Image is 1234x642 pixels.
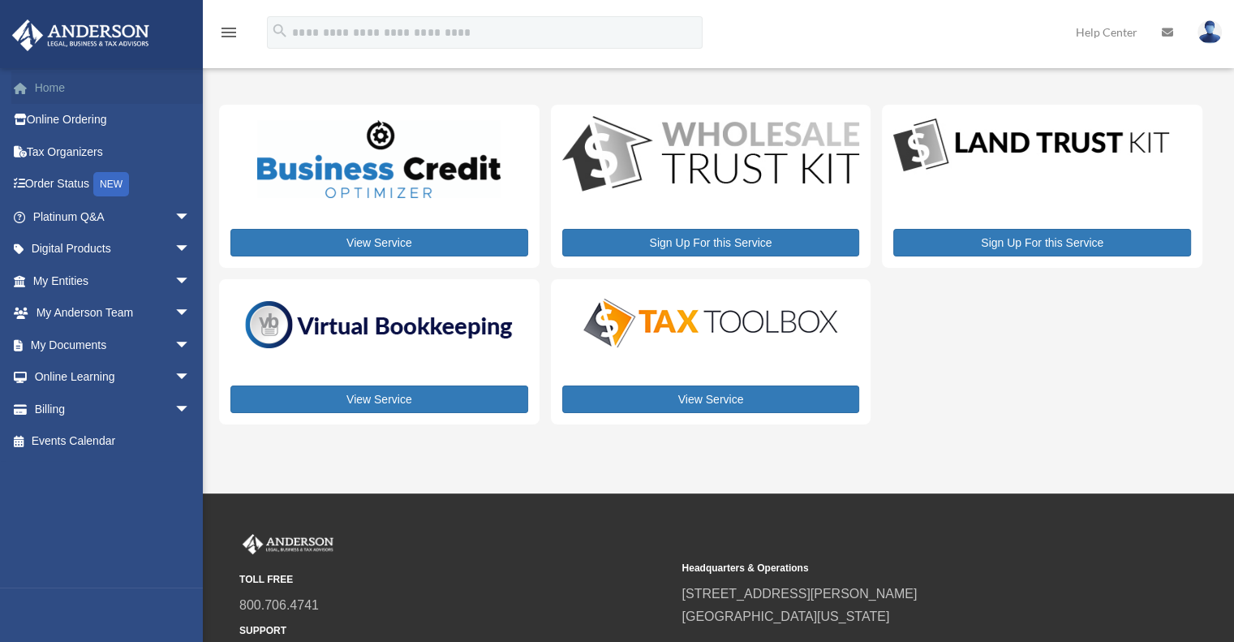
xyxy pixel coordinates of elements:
a: My Anderson Teamarrow_drop_down [11,297,215,330]
a: Billingarrow_drop_down [11,393,215,425]
a: menu [219,28,239,42]
a: Sign Up For this Service [893,229,1191,256]
img: WS-Trust-Kit-lgo-1.jpg [562,116,860,195]
img: Anderson Advisors Platinum Portal [239,534,337,555]
a: View Service [230,386,528,413]
a: View Service [230,229,528,256]
img: Anderson Advisors Platinum Portal [7,19,154,51]
a: Order StatusNEW [11,168,215,201]
span: arrow_drop_down [174,329,207,362]
small: Headquarters & Operations [681,560,1112,577]
span: arrow_drop_down [174,297,207,330]
span: arrow_drop_down [174,393,207,426]
a: My Documentsarrow_drop_down [11,329,215,361]
a: Online Ordering [11,104,215,136]
span: arrow_drop_down [174,200,207,234]
a: Online Learningarrow_drop_down [11,361,215,394]
a: My Entitiesarrow_drop_down [11,265,215,297]
a: Sign Up For this Service [562,229,860,256]
div: NEW [93,172,129,196]
a: Tax Organizers [11,136,215,168]
a: Digital Productsarrow_drop_down [11,233,207,265]
small: TOLL FREE [239,571,670,588]
a: Events Calendar [11,425,215,458]
i: search [271,22,289,40]
img: User Pic [1197,20,1222,44]
small: SUPPORT [239,623,670,640]
span: arrow_drop_down [174,233,207,266]
a: Home [11,71,215,104]
a: 800.706.4741 [239,598,319,612]
span: arrow_drop_down [174,361,207,394]
a: [GEOGRAPHIC_DATA][US_STATE] [681,610,889,623]
a: [STREET_ADDRESS][PERSON_NAME] [681,587,917,601]
i: menu [219,23,239,42]
img: LandTrust_lgo-1.jpg [893,116,1169,175]
a: View Service [562,386,860,413]
span: arrow_drop_down [174,265,207,298]
a: Platinum Q&Aarrow_drop_down [11,200,215,233]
